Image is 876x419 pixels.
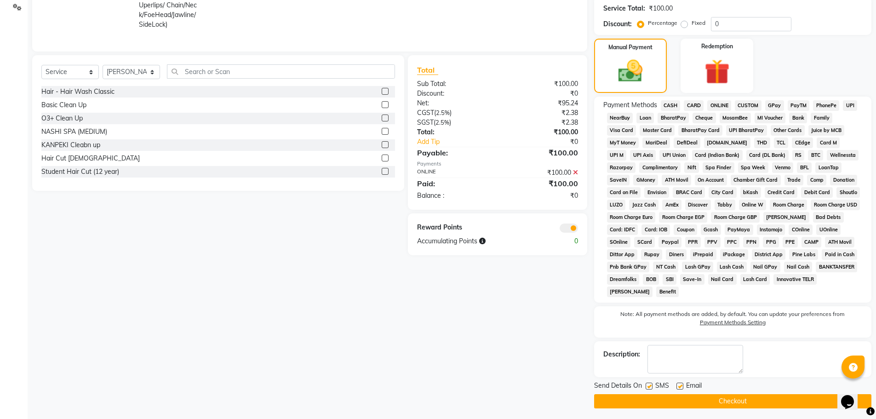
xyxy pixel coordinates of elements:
span: Razorpay [607,162,636,173]
span: PPG [763,237,779,247]
span: PPN [743,237,759,247]
span: ATH Movil [662,175,691,185]
span: Credit Card [765,187,798,198]
span: Complimentary [639,162,681,173]
span: Online W [739,200,767,210]
span: Card M [817,138,840,148]
span: Payment Methods [603,100,657,110]
span: Shoutlo [836,187,860,198]
span: iPackage [720,249,748,260]
span: AmEx [662,200,681,210]
span: Paid in Cash [822,249,857,260]
div: Sub Total: [410,79,498,89]
div: ₹100.00 [498,178,585,189]
span: Lash Cash [717,262,747,272]
div: Accumulating Points [410,236,541,246]
span: COnline [789,224,813,235]
span: MosamBee [720,113,751,123]
span: Debit Card [801,187,833,198]
span: Benefit [656,287,679,297]
span: ATH Movil [825,237,854,247]
input: Search or Scan [167,64,395,79]
span: Loan [636,113,654,123]
span: THD [754,138,770,148]
span: Cheque [693,113,716,123]
span: Visa Card [607,125,636,136]
span: UPI Axis [630,150,656,161]
span: UPI M [607,150,627,161]
a: Add Tip [410,137,512,147]
span: Gcash [701,224,721,235]
span: City Card [709,187,737,198]
span: PPC [724,237,740,247]
span: [PERSON_NAME] [607,287,653,297]
span: Card: IOB [641,224,670,235]
div: Total: [410,127,498,137]
span: CASH [661,100,681,111]
span: On Account [695,175,727,185]
span: Room Charge [770,200,807,210]
span: SGST [417,118,434,126]
div: 0 [541,236,585,246]
span: SCard [634,237,655,247]
span: PayTM [788,100,810,111]
span: Lash Card [740,274,770,285]
div: ₹100.00 [498,79,585,89]
span: Diners [666,249,687,260]
span: Coupon [674,224,697,235]
span: SaveIN [607,175,630,185]
span: BharatPay [658,113,689,123]
span: PPE [783,237,798,247]
span: Room Charge EGP [659,212,707,223]
div: Reward Points [410,223,498,233]
span: Save-In [680,274,704,285]
span: Dittor App [607,249,638,260]
span: DefiDeal [674,138,700,148]
span: ONLINE [707,100,731,111]
div: Hair - Hair Wash Classic [41,87,115,97]
span: PPV [704,237,721,247]
div: Discount: [603,19,632,29]
span: CARD [684,100,704,111]
span: RS [792,150,805,161]
button: Checkout [594,394,871,408]
span: Card: IDFC [607,224,638,235]
span: Discover [685,200,711,210]
span: Other Cards [771,125,805,136]
span: Spa Finder [703,162,734,173]
span: BharatPay Card [678,125,722,136]
span: CEdge [792,138,813,148]
span: Chamber Gift Card [731,175,781,185]
iframe: chat widget [837,382,867,410]
span: Venmo [772,162,794,173]
div: Balance : [410,191,498,201]
span: Master Card [640,125,675,136]
div: Payable: [410,147,498,158]
span: BTC [808,150,823,161]
span: CGST [417,109,434,117]
span: Lash GPay [682,262,713,272]
div: Discount: [410,89,498,98]
span: UOnline [816,224,841,235]
span: MyT Money [607,138,639,148]
div: ₹100.00 [498,127,585,137]
span: Pnb Bank GPay [607,262,650,272]
div: NASHI SPA (MEDIUM) [41,127,107,137]
span: 2.5% [436,109,450,116]
span: Bank [789,113,807,123]
span: NearBuy [607,113,633,123]
span: Wellnessta [827,150,859,161]
div: Paid: [410,178,498,189]
span: GMoney [633,175,658,185]
label: Redemption [701,42,733,51]
span: LUZO [607,200,626,210]
div: Basic Clean Up [41,100,86,110]
span: Dreamfolks [607,274,640,285]
span: Total [417,65,438,75]
span: TCL [774,138,789,148]
div: ₹100.00 [498,168,585,178]
span: SMS [655,381,669,392]
span: BFL [797,162,812,173]
div: ( ) [410,108,498,118]
label: Payment Methods Setting [700,318,766,327]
